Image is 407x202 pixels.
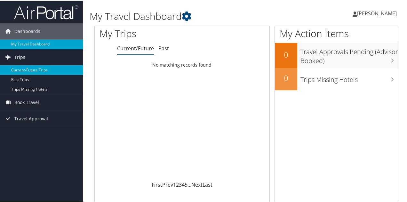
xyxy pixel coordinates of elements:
a: Last [203,181,212,188]
h3: Trips Missing Hotels [300,71,398,84]
a: Past [158,44,169,51]
img: airportal-logo.png [14,4,78,19]
td: No matching records found [95,59,269,70]
h1: My Trips [100,26,192,40]
a: 5 [185,181,188,188]
a: 0Trips Missing Hotels [275,67,398,90]
h3: Travel Approvals Pending (Advisor Booked) [300,44,398,65]
h2: 0 [275,49,297,60]
a: Prev [162,181,173,188]
span: Book Travel [14,94,39,110]
span: Trips [14,49,25,65]
h1: My Action Items [275,26,398,40]
span: [PERSON_NAME] [357,9,397,16]
a: First [152,181,162,188]
span: Travel Approval [14,110,48,126]
a: Next [191,181,203,188]
h2: 0 [275,72,297,83]
span: Dashboards [14,23,40,39]
a: 1 [173,181,176,188]
a: 2 [176,181,179,188]
h1: My Travel Dashboard [90,9,299,22]
a: [PERSON_NAME] [353,3,403,22]
a: Current/Future [117,44,154,51]
span: … [188,181,191,188]
a: 0Travel Approvals Pending (Advisor Booked) [275,42,398,67]
a: 3 [179,181,182,188]
a: 4 [182,181,185,188]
